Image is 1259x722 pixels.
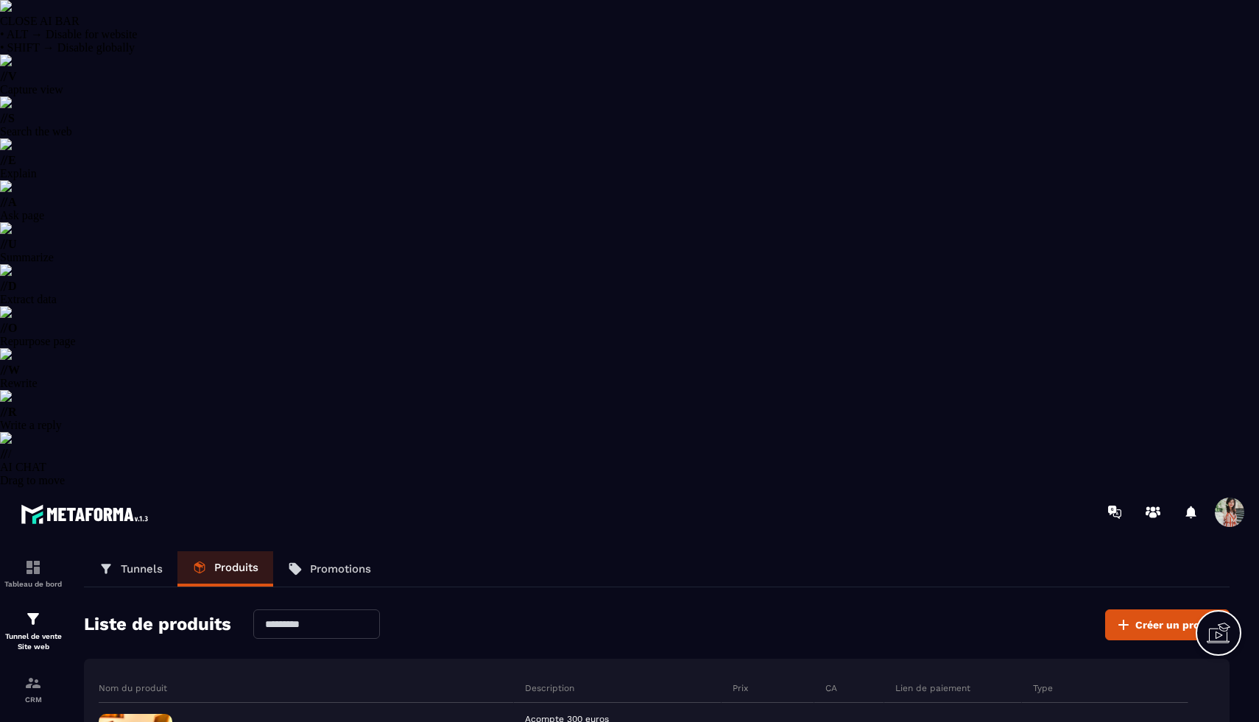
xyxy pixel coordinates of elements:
p: Description [525,682,574,694]
img: formation [24,674,42,692]
p: Produits [214,561,258,574]
img: formation [24,610,42,628]
p: Prix [733,682,748,694]
p: Tunnel de vente Site web [4,631,63,652]
p: Promotions [310,562,371,576]
p: Lien de paiement [895,682,970,694]
p: Tunnels [121,562,163,576]
a: Tunnels [84,551,177,587]
a: formationformationTunnel de vente Site web [4,599,63,663]
img: logo [21,500,153,528]
h2: Liste de produits [84,609,231,640]
p: CRM [4,696,63,704]
a: Promotions [273,551,386,587]
p: Type [1033,682,1053,694]
span: Créer un produit [1135,617,1220,632]
a: Produits [177,551,273,587]
button: Créer un produit [1105,609,1230,640]
a: formationformationCRM [4,663,63,715]
img: formation [24,559,42,576]
a: formationformationTableau de bord [4,548,63,599]
p: Nom du produit [99,682,167,694]
p: CA [825,682,837,694]
p: Tableau de bord [4,580,63,588]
